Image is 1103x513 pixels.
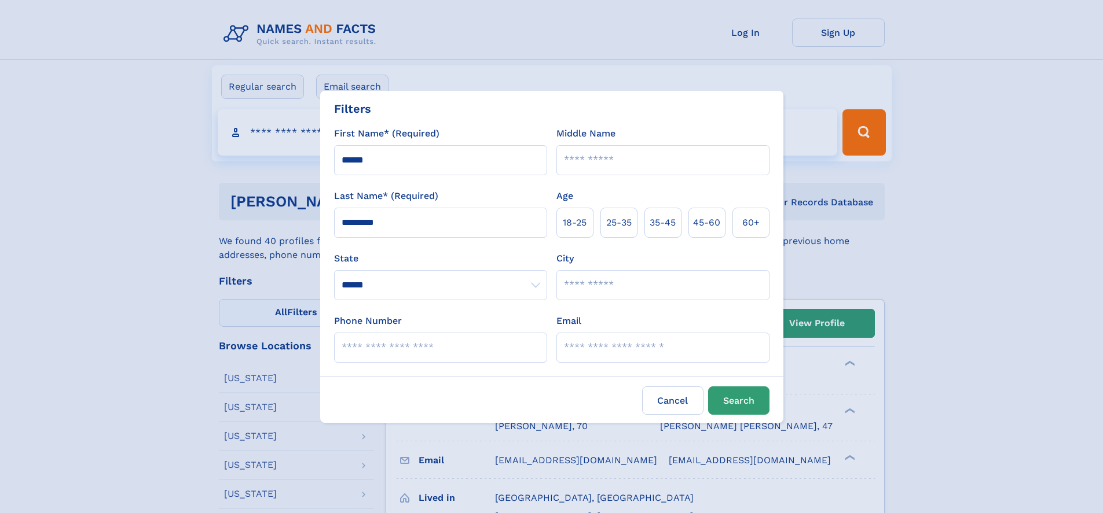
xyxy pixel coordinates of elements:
[556,189,573,203] label: Age
[556,127,615,141] label: Middle Name
[334,127,439,141] label: First Name* (Required)
[334,252,547,265] label: State
[693,216,720,230] span: 45‑60
[334,189,438,203] label: Last Name* (Required)
[606,216,632,230] span: 25‑35
[650,216,676,230] span: 35‑45
[556,252,574,265] label: City
[742,216,760,230] span: 60+
[334,100,371,117] div: Filters
[563,216,587,230] span: 18‑25
[642,386,703,415] label: Cancel
[334,314,402,328] label: Phone Number
[708,386,769,415] button: Search
[556,314,581,328] label: Email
